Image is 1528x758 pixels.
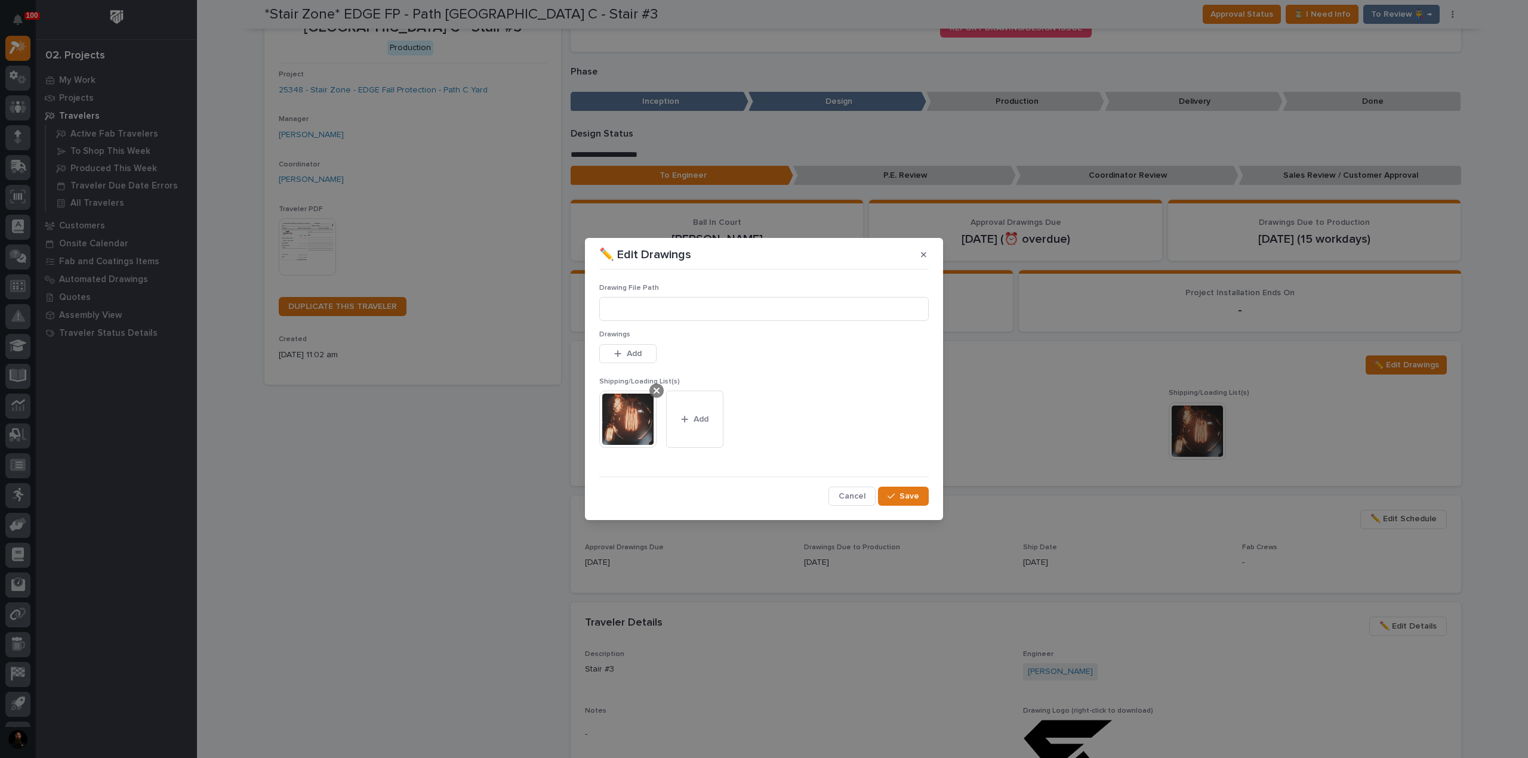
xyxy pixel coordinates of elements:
span: Add [627,348,642,359]
span: Add [694,414,708,425]
button: Cancel [828,487,876,506]
span: Drawings [599,331,630,338]
span: Cancel [839,491,865,502]
button: Add [666,391,723,448]
span: Save [899,491,919,502]
button: Add [599,344,657,363]
p: ✏️ Edit Drawings [599,247,691,262]
span: Shipping/Loading List(s) [599,378,680,385]
button: Save [878,487,929,506]
span: Drawing File Path [599,284,659,292]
